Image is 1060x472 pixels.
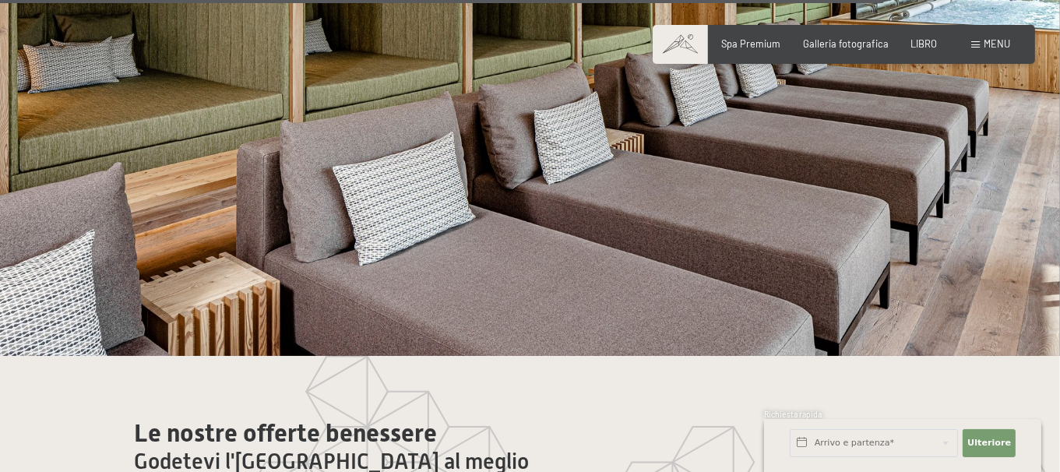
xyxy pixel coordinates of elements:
[134,418,437,448] font: Le nostre offerte benessere
[910,37,937,50] a: LIBRO
[722,37,781,50] a: Spa Premium
[984,37,1010,50] font: menu
[764,410,822,419] font: Richiesta rapida
[963,429,1016,457] button: Ulteriore
[967,438,1011,448] font: Ulteriore
[803,37,889,50] a: Galleria fotografica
